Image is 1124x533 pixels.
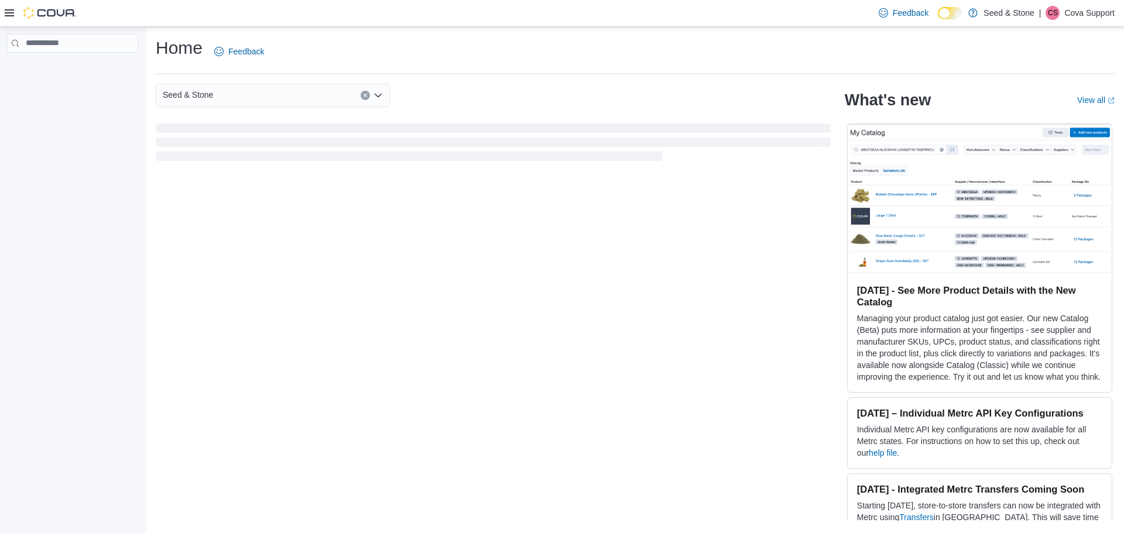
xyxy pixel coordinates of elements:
input: Dark Mode [938,7,962,19]
p: Seed & Stone [983,6,1034,20]
a: Feedback [874,1,933,25]
p: Individual Metrc API key configurations are now available for all Metrc states. For instructions ... [857,424,1102,459]
p: Cova Support [1064,6,1115,20]
p: Managing your product catalog just got easier. Our new Catalog (Beta) puts more information at yo... [857,312,1102,383]
a: Feedback [210,40,269,63]
span: Feedback [228,46,264,57]
svg: External link [1108,97,1115,104]
p: | [1039,6,1041,20]
span: Seed & Stone [163,88,213,102]
a: View allExternal link [1077,95,1115,105]
span: Dark Mode [938,19,938,20]
a: help file [869,448,897,458]
h3: [DATE] - Integrated Metrc Transfers Coming Soon [857,483,1102,495]
button: Open list of options [373,91,383,100]
nav: Complex example [7,55,138,83]
h2: What's new [845,91,931,109]
h3: [DATE] – Individual Metrc API Key Configurations [857,407,1102,419]
span: Loading [156,126,831,163]
button: Clear input [361,91,370,100]
span: CS [1048,6,1058,20]
span: Feedback [893,7,928,19]
a: Transfers [899,513,934,522]
img: Cova [23,7,76,19]
div: Cova Support [1046,6,1060,20]
h3: [DATE] - See More Product Details with the New Catalog [857,284,1102,308]
h1: Home [156,36,203,60]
